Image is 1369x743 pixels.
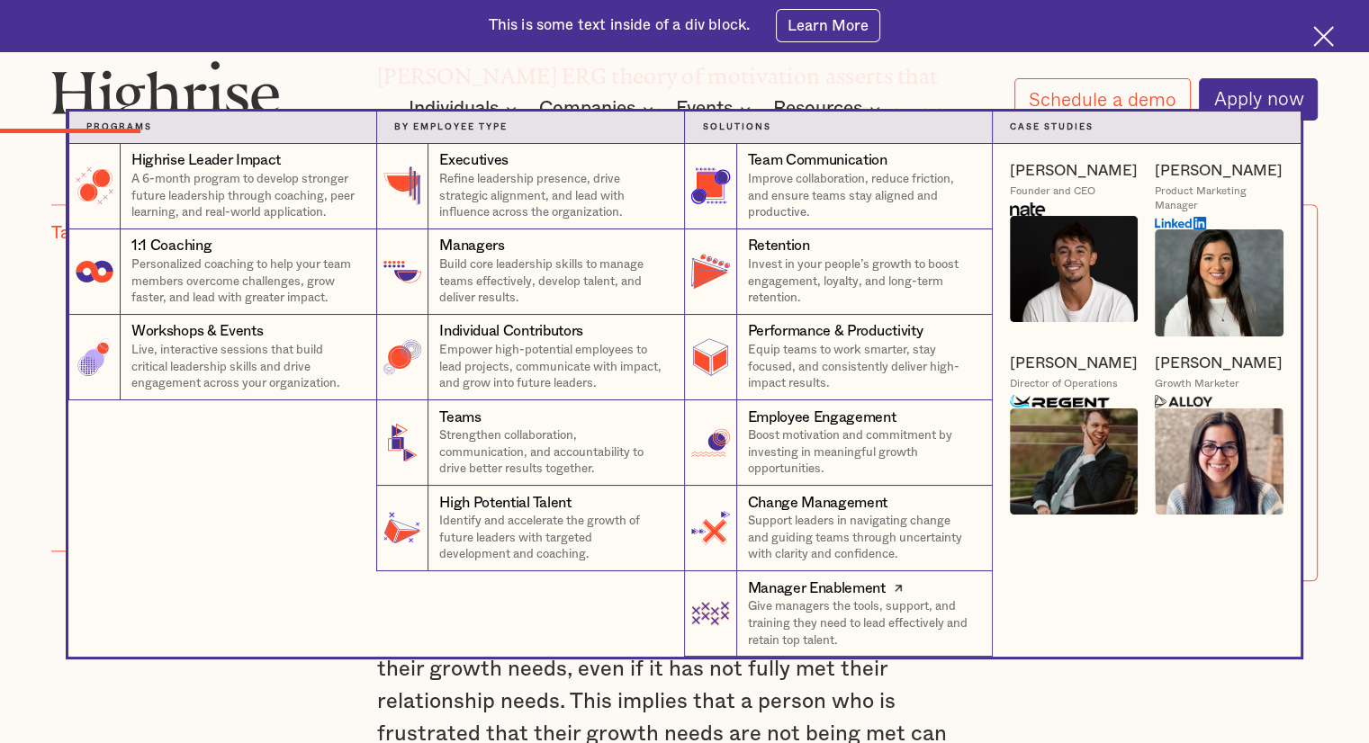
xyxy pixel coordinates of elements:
[131,236,212,256] div: 1:1 Coaching
[376,144,684,229] a: ExecutivesRefine leadership presence, drive strategic alignment, and lead with influence across t...
[1010,161,1138,181] a: [PERSON_NAME]
[439,150,509,171] div: Executives
[748,598,975,649] p: Give managers the tools, support, and training they need to lead effectively and retain top talent.
[376,315,684,400] a: Individual ContributorsEmpower high-potential employees to lead projects, communicate with impact...
[376,486,684,571] a: High Potential TalentIdentify and accelerate the growth of future leaders with targeted developme...
[676,98,756,120] div: Events
[394,122,508,131] strong: By Employee Type
[684,144,992,229] a: Team CommunicationImprove collaboration, reduce friction, and ensure teams stay aligned and produ...
[702,122,770,131] strong: Solutions
[684,571,992,657] a: Manager EnablementGive managers the tools, support, and training they need to lead effectively an...
[748,150,887,171] div: Team Communication
[489,15,751,36] div: This is some text inside of a div block.
[409,98,522,120] div: Individuals
[1155,377,1239,390] div: Growth Marketer
[1313,26,1334,47] img: Cross icon
[684,315,992,400] a: Performance & ProductivityEquip teams to work smarter, stay focused, and consistently deliver hig...
[748,321,923,342] div: Performance & Productivity
[68,315,376,400] a: Workshops & EventsLive, interactive sessions that build critical leadership skills and drive enga...
[68,144,376,229] a: Highrise Leader ImpactA 6-month program to develop stronger future leadership through coaching, p...
[439,342,667,392] p: Empower high-potential employees to lead projects, communicate with impact, and grow into future ...
[439,256,667,307] p: Build core leadership skills to manage teams effectively, develop talent, and deliver results.
[748,493,888,514] div: Change Management
[1014,78,1191,120] a: Schedule a demo
[439,493,571,514] div: High Potential Talent
[439,171,667,221] p: Refine leadership presence, drive strategic alignment, and lead with influence across the organiz...
[776,9,881,41] a: Learn More
[748,513,975,563] p: Support leaders in navigating change and guiding teams through uncertainty with clarity and confi...
[1010,354,1138,373] a: [PERSON_NAME]
[68,229,376,315] a: 1:1 CoachingPersonalized coaching to help your team members overcome challenges, grow faster, and...
[131,171,359,221] p: A 6-month program to develop stronger future leadership through coaching, peer learning, and real...
[748,407,896,428] div: Employee Engagement
[773,98,886,120] div: Resources
[1155,354,1283,373] a: [PERSON_NAME]
[539,98,659,120] div: Companies
[51,60,280,130] img: Highrise logo
[131,256,359,307] p: Personalized coaching to help your team members overcome challenges, grow faster, and lead with g...
[439,513,667,563] p: Identify and accelerate the growth of future leaders with targeted development and coaching.
[409,98,499,120] div: Individuals
[131,321,263,342] div: Workshops & Events
[1010,122,1094,131] strong: Case Studies
[684,229,992,315] a: RetentionInvest in your people’s growth to boost engagement, loyalty, and long-term retention.
[1155,161,1283,181] a: [PERSON_NAME]
[676,98,733,120] div: Events
[539,98,635,120] div: Companies
[748,171,975,221] p: Improve collaboration, reduce friction, and ensure teams stay aligned and productive.
[748,236,810,256] div: Retention
[748,578,886,599] div: Manager Enablement
[1155,184,1283,211] div: Product Marketing Manager
[748,427,975,478] p: Boost motivation and commitment by investing in meaningful growth opportunities.
[131,342,359,392] p: Live, interactive sessions that build critical leadership skills and drive engagement across your...
[376,400,684,486] a: TeamsStrengthen collaboration, communication, and accountability to drive better results together.
[748,256,975,307] p: Invest in your people’s growth to boost engagement, loyalty, and long-term retention.
[773,98,862,120] div: Resources
[1199,78,1318,121] a: Apply now
[748,342,975,392] p: Equip teams to work smarter, stay focused, and consistently deliver high-impact results.
[439,321,583,342] div: Individual Contributors
[376,229,684,315] a: ManagersBuild core leadership skills to manage teams effectively, develop talent, and deliver res...
[1010,184,1095,198] div: Founder and CEO
[439,427,667,478] p: Strengthen collaboration, communication, and accountability to drive better results together.
[684,400,992,486] a: Employee EngagementBoost motivation and commitment by investing in meaningful growth opportunities.
[86,122,152,131] strong: Programs
[439,236,504,256] div: Managers
[684,486,992,571] a: Change ManagementSupport leaders in navigating change and guiding teams through uncertainty with ...
[439,407,481,428] div: Teams
[1010,377,1118,390] div: Director of Operations
[131,150,281,171] div: Highrise Leader Impact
